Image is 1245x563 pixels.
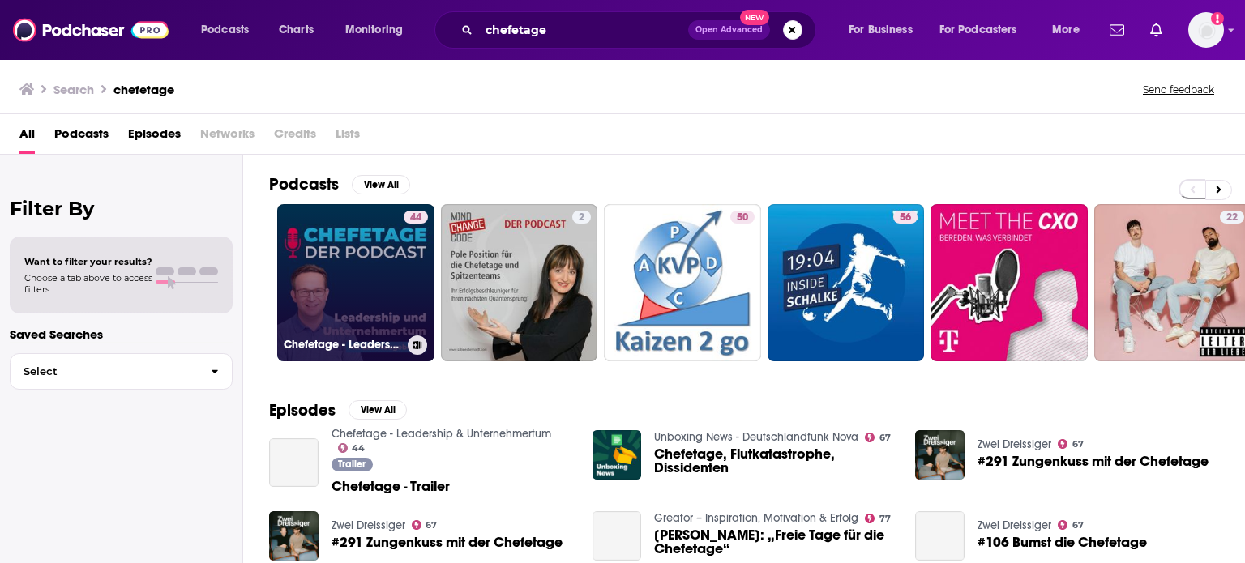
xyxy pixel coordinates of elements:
[1058,439,1084,449] a: 67
[688,20,770,40] button: Open AdvancedNew
[939,19,1017,41] span: For Podcasters
[10,353,233,390] button: Select
[332,518,405,532] a: Zwei Dreissiger
[450,11,832,49] div: Search podcasts, credits, & more...
[277,204,434,361] a: 44Chefetage - Leadership & Unternehmertum
[284,338,401,352] h3: Chefetage - Leadership & Unternehmertum
[269,438,319,488] a: Chefetage - Trailer
[654,528,896,556] a: Christine Walker: „Freie Tage für die Chefetage“
[128,121,181,154] a: Episodes
[879,515,891,522] span: 77
[410,210,421,226] span: 44
[1103,16,1131,44] a: Show notifications dropdown
[441,204,598,361] a: 2
[915,430,965,480] img: #291 Zungenkuss mit der Chefetage
[654,528,896,556] span: [PERSON_NAME]: „Freie Tage für die Chefetage“
[1052,19,1080,41] span: More
[1188,12,1224,48] button: Show profile menu
[19,121,35,154] a: All
[412,520,438,530] a: 67
[1138,83,1219,96] button: Send feedback
[200,121,255,154] span: Networks
[654,430,858,444] a: Unboxing News - Deutschlandfunk Nova
[11,366,198,377] span: Select
[1226,210,1238,226] span: 22
[1072,522,1084,529] span: 67
[978,518,1051,532] a: Zwei Dreissiger
[893,211,918,224] a: 56
[332,480,450,493] a: Chefetage - Trailer
[274,121,316,154] span: Credits
[332,535,563,549] a: #291 Zungenkuss mit der Chefetage
[479,17,688,43] input: Search podcasts, credits, & more...
[345,19,403,41] span: Monitoring
[929,17,1041,43] button: open menu
[269,174,339,194] h2: Podcasts
[268,17,323,43] a: Charts
[593,430,642,480] img: Chefetage, Flutkatastrophe, Dissidenten
[593,511,642,561] a: Christine Walker: „Freie Tage für die Chefetage“
[695,26,763,34] span: Open Advanced
[1188,12,1224,48] img: User Profile
[10,197,233,220] h2: Filter By
[604,204,761,361] a: 50
[53,82,94,97] h3: Search
[978,535,1147,549] a: #106 Bumst die Chefetage
[352,445,365,452] span: 44
[279,19,314,41] span: Charts
[978,454,1209,468] a: #291 Zungenkuss mit der Chefetage
[336,121,360,154] span: Lists
[426,522,437,529] span: 67
[654,511,858,525] a: Greator – Inspiration, Motivation & Erfolg
[865,433,891,442] a: 67
[572,211,591,224] a: 2
[24,256,152,267] span: Want to filter your results?
[352,175,410,194] button: View All
[334,17,424,43] button: open menu
[1058,520,1084,530] a: 67
[1041,17,1100,43] button: open menu
[190,17,270,43] button: open menu
[404,211,428,224] a: 44
[1072,441,1084,448] span: 67
[865,514,891,523] a: 77
[900,210,911,226] span: 56
[1211,12,1224,25] svg: Add a profile image
[730,211,755,224] a: 50
[13,15,169,45] img: Podchaser - Follow, Share and Rate Podcasts
[338,443,366,453] a: 44
[338,459,366,469] span: Trailer
[837,17,933,43] button: open menu
[1220,211,1244,224] a: 22
[269,174,410,194] a: PodcastsView All
[737,210,748,226] span: 50
[978,437,1051,451] a: Zwei Dreissiger
[654,447,896,475] a: Chefetage, Flutkatastrophe, Dissidenten
[879,434,891,441] span: 67
[349,400,407,420] button: View All
[1188,12,1224,48] span: Logged in as HannahCR
[332,427,551,441] a: Chefetage - Leadership & Unternehmertum
[10,326,233,342] p: Saved Searches
[269,511,319,561] img: #291 Zungenkuss mit der Chefetage
[579,210,584,226] span: 2
[201,19,249,41] span: Podcasts
[849,19,913,41] span: For Business
[54,121,109,154] a: Podcasts
[24,272,152,295] span: Choose a tab above to access filters.
[113,82,174,97] h3: chefetage
[269,400,336,420] h2: Episodes
[740,10,769,25] span: New
[768,204,925,361] a: 56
